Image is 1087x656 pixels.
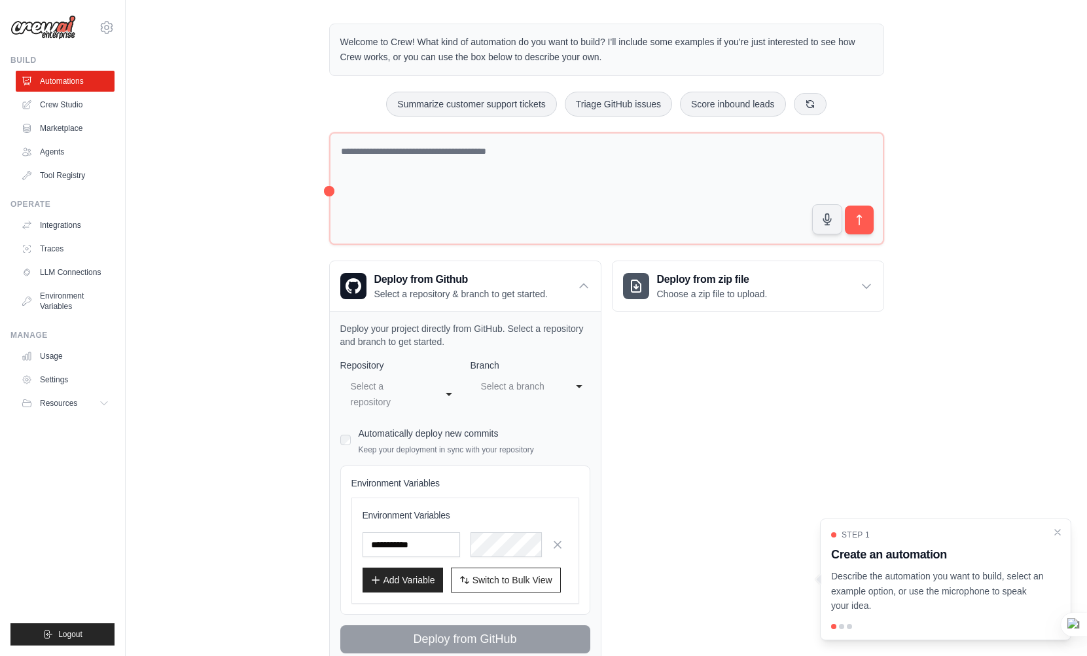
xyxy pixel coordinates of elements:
[471,359,590,372] label: Branch
[16,369,115,390] a: Settings
[351,378,423,410] div: Select a repository
[565,92,672,117] button: Triage GitHub issues
[340,35,873,65] p: Welcome to Crew! What kind of automation do you want to build? I'll include some examples if you'...
[842,530,870,540] span: Step 1
[363,568,443,592] button: Add Variable
[374,272,548,287] h3: Deploy from Github
[16,285,115,317] a: Environment Variables
[657,287,768,301] p: Choose a zip file to upload.
[386,92,556,117] button: Summarize customer support tickets
[472,574,552,587] span: Switch to Bulk View
[831,545,1044,564] h3: Create an automation
[16,94,115,115] a: Crew Studio
[16,118,115,139] a: Marketplace
[16,393,115,414] button: Resources
[16,71,115,92] a: Automations
[16,215,115,236] a: Integrations
[40,398,77,409] span: Resources
[10,55,115,65] div: Build
[16,262,115,283] a: LLM Connections
[359,445,534,455] p: Keep your deployment in sync with your repository
[340,322,590,348] p: Deploy your project directly from GitHub. Select a repository and branch to get started.
[16,238,115,259] a: Traces
[481,378,554,394] div: Select a branch
[10,199,115,210] div: Operate
[58,629,82,640] span: Logout
[10,330,115,340] div: Manage
[1052,527,1063,538] button: Close walkthrough
[657,272,768,287] h3: Deploy from zip file
[680,92,786,117] button: Score inbound leads
[359,428,499,439] label: Automatically deploy new commits
[16,165,115,186] a: Tool Registry
[351,477,579,490] h4: Environment Variables
[16,346,115,367] a: Usage
[10,15,76,40] img: Logo
[1022,593,1087,656] iframe: Chat Widget
[831,569,1044,613] p: Describe the automation you want to build, select an example option, or use the microphone to spe...
[363,509,568,522] h3: Environment Variables
[10,623,115,646] button: Logout
[16,141,115,162] a: Agents
[340,625,590,653] button: Deploy from GitHub
[340,359,460,372] label: Repository
[451,568,561,592] button: Switch to Bulk View
[374,287,548,301] p: Select a repository & branch to get started.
